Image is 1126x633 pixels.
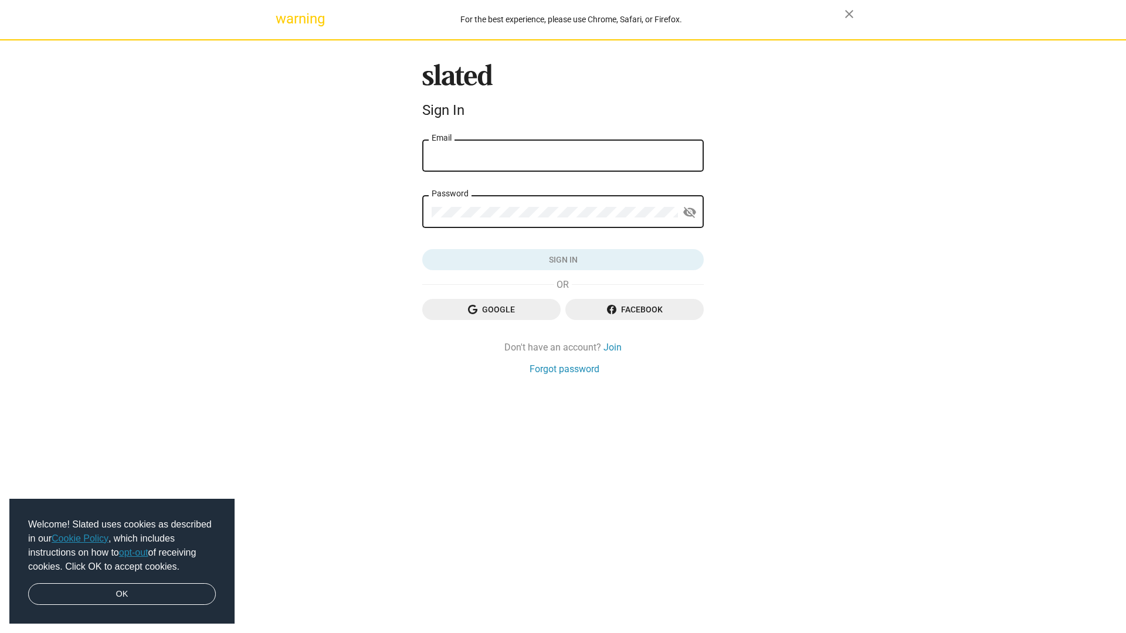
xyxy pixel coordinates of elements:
div: For the best experience, please use Chrome, Safari, or Firefox. [298,12,844,28]
a: dismiss cookie message [28,583,216,605]
div: Sign In [422,102,704,118]
mat-icon: warning [276,12,290,26]
button: Google [422,299,561,320]
div: Don't have an account? [422,341,704,353]
button: Show password [678,201,701,224]
div: cookieconsent [9,499,235,624]
a: Forgot password [530,363,599,375]
mat-icon: close [842,7,856,21]
button: Facebook [565,299,704,320]
a: Join [603,341,622,353]
mat-icon: visibility_off [683,203,697,222]
a: Cookie Policy [52,533,108,543]
span: Google [432,299,551,320]
a: opt-out [119,547,148,557]
span: Welcome! Slated uses cookies as described in our , which includes instructions on how to of recei... [28,518,216,574]
span: Facebook [575,299,694,320]
sl-branding: Sign In [422,64,704,124]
